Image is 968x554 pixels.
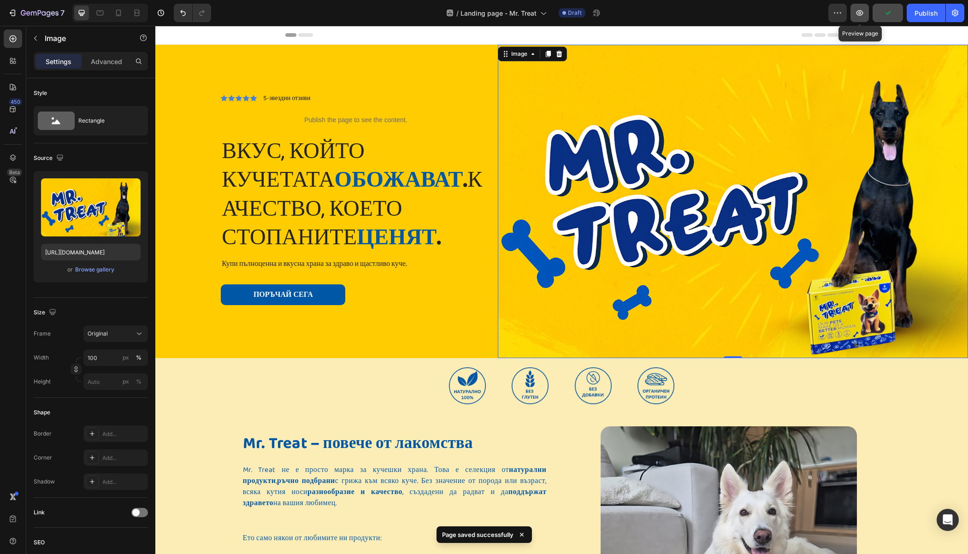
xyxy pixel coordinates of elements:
div: Corner [34,454,52,462]
strong: Mr. Treat – повече от лакомства [88,405,318,430]
p: Купи пълноценна и вкусна храна за здраво и щастливо куче. [66,234,334,243]
span: Draft [568,9,582,17]
button: 7 [4,4,69,22]
button: Original [83,325,148,342]
div: % [136,377,142,386]
input: px% [83,349,148,366]
img: 100 натурална храна [294,342,331,378]
div: Add... [102,478,146,486]
button: Browse gallery [75,265,115,274]
span: Mr. Treat не е просто марка за кучешки храна. Това е селекция от , с грижа към всяко куче. Без зн... [88,438,391,483]
strong: разнообразие и качество [152,460,247,472]
div: px [123,377,129,386]
span: / [456,8,459,18]
strong: ръчно подбрани [122,449,180,461]
p: Advanced [91,57,122,66]
img: без глутен [356,342,393,378]
img: preview-image [41,178,141,236]
img: органичен протеин [482,342,519,378]
strong: натурални [354,438,391,450]
div: Shadow [34,477,55,486]
button: % [120,376,131,387]
button: Publish [907,4,945,22]
div: Undo/Redo [174,4,211,22]
input: https://example.com/image.jpg [41,244,141,260]
label: Frame [34,330,51,338]
span: Original [88,330,108,338]
span: Landing page - Mr. Treat [460,8,537,18]
div: % [136,354,142,362]
p: Поръчай сега [98,264,158,274]
span: or [67,264,73,275]
div: Add... [102,454,146,462]
div: Rectangle [78,110,135,131]
strong: ценят [201,194,281,230]
iframe: Design area [155,26,968,554]
div: Link [34,508,45,517]
label: Width [34,354,49,362]
p: 7 [60,7,65,18]
div: Shape [34,408,50,417]
div: Open Intercom Messenger [937,509,959,531]
div: Source [34,152,65,165]
button: px [133,352,144,363]
div: 450 [9,98,22,106]
button: <p>Поръчай сега</p> [65,259,190,279]
span: Ето само някои от любимите ни продукти: [88,507,227,518]
div: Beta [7,169,22,176]
div: Publish [915,8,938,18]
strong: обожават [179,137,307,172]
input: px% [83,373,148,390]
div: Size [34,306,58,319]
button: % [120,352,131,363]
div: Style [34,89,47,97]
p: Page saved successfully [442,530,514,539]
div: Border [34,430,52,438]
div: px [123,354,129,362]
p: Image [45,33,123,44]
button: px [133,376,144,387]
strong: . [307,137,312,172]
label: Height [34,377,51,386]
img: gempages_579354473734865689-16d8b08b-365f-4e82-9245-56fa1d50f3fa.png [342,19,813,332]
strong: поддържат здравето [88,460,391,483]
div: Browse gallery [75,265,114,274]
div: SEO [34,538,45,547]
div: Image [354,24,374,32]
strong: . [281,194,286,230]
p: Settings [46,57,71,66]
img: без излишни добавки [419,342,456,378]
div: Add... [102,430,146,438]
strong: продукти [88,449,121,461]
